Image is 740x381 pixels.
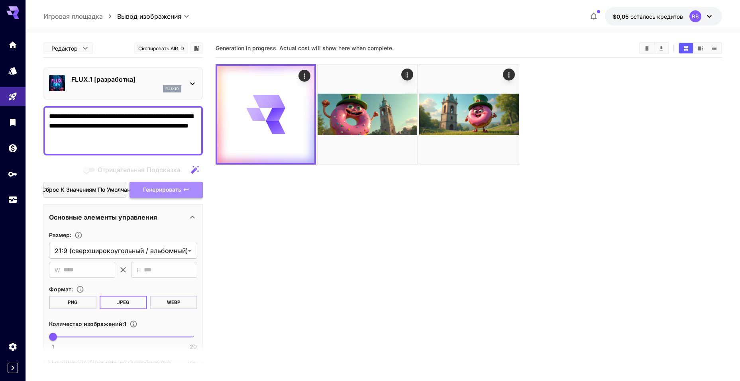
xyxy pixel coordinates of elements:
button: WEBP [150,296,197,309]
ya-tr-span: Скопировать AIR ID [138,44,184,53]
div: Настройки [8,342,18,352]
div: Кошелек [8,143,18,153]
div: Действия [502,69,514,81]
div: Ключи API [8,169,18,179]
ya-tr-span: ВВ [692,14,699,19]
a: Игровая площадка [43,12,103,21]
div: Действия [401,69,413,81]
ya-tr-span: : [122,320,124,327]
button: $0.05ВВ [605,7,722,26]
ya-tr-span: WEBP [167,299,181,306]
div: FLUX.1 [разработка]flux1d [49,71,197,96]
button: Генерировать [130,182,203,198]
ya-tr-span: Отрицательная Подсказка [98,166,181,174]
div: $0.05 [613,12,683,21]
div: Использование [8,195,18,205]
ya-tr-span: Количество изображений [49,320,122,327]
button: Настройте размеры создаваемого изображения, указав его ширину и высоту в пикселях, или выберите о... [71,231,86,239]
ya-tr-span: Генерировать [143,186,181,193]
button: Выберите формат файла для выходного изображения. [73,285,87,293]
button: Показывать носители в виде списка [707,43,721,53]
img: 2Q== [419,65,519,164]
div: Главная [8,40,18,50]
button: Добавить в библиотеку [193,43,200,53]
div: Основные элементы управления [49,208,197,227]
ya-tr-span: 21:9 (сверхширокоугольный / альбомный) [55,247,188,255]
button: Развернуть боковую панель [8,363,18,373]
ya-tr-span: : [70,232,71,238]
ya-tr-span: Сброс к значениям по умолчанию [42,185,138,195]
div: Библиотека [8,117,18,127]
ya-tr-span: 1 [124,320,126,327]
button: Скопировать AIR ID [134,43,188,54]
div: Модели [8,66,18,76]
button: JPEG [100,296,147,309]
ya-tr-span: flux1d [165,86,179,91]
ya-tr-span: Вывод изображения [117,12,181,20]
ya-tr-span: Формат [49,286,71,293]
ya-tr-span: Размер [49,232,70,238]
ya-tr-span: осталось кредитов [630,13,683,20]
div: Actions [298,70,310,82]
button: Сброс к значениям по умолчанию [43,182,126,198]
div: Игровая площадка [8,92,18,102]
button: Скачать Все [654,43,668,53]
ya-tr-span: PNG [68,299,77,306]
ya-tr-span: $0,05 [613,13,629,20]
ya-tr-span: Игровая площадка [43,12,103,20]
ya-tr-span: FLUX.1 [разработка] [71,75,135,83]
ya-tr-span: W [55,267,60,273]
div: Показывать носители в виде таблицыПоказывать медиафайлы при просмотре видеоПоказывать носители в ... [678,42,722,54]
button: PNG [49,296,96,309]
span: Отрицательные подсказки несовместимы с выбранной моделью. [82,165,187,175]
nav: панировочный сухарь [43,12,117,21]
ya-tr-span: : [71,286,73,293]
img: Z [318,65,417,164]
button: Показывать носители в виде таблицы [679,43,693,53]
button: Укажите, сколько изображений нужно сгенерировать за один запрос. За создание каждого изображения ... [126,320,141,328]
ya-tr-span: Основные элементы управления [49,213,157,221]
ya-tr-span: JPEG [117,299,129,306]
span: Generation in progress. Actual cost will show here when complete. [216,45,394,51]
button: Очистить Все [640,43,654,53]
div: Очистить ВсеСкачать Все [639,42,669,54]
button: Показывать медиафайлы при просмотре видео [693,43,707,53]
ya-tr-span: Редактор [51,45,78,52]
ya-tr-span: H [137,267,141,273]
